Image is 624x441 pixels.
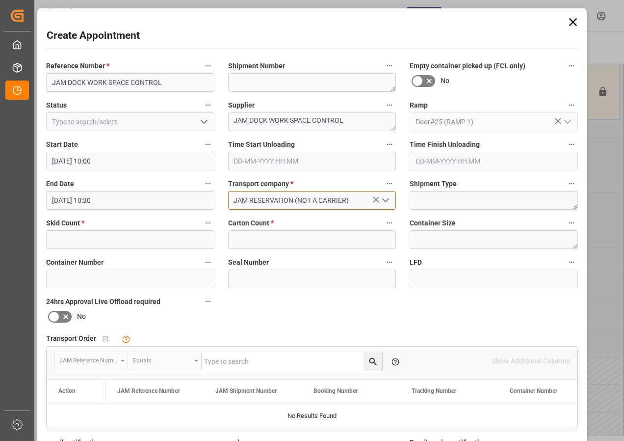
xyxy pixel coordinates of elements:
[383,59,396,72] button: Shipment Number
[202,99,214,111] button: Status
[410,100,428,110] span: Ramp
[378,193,392,208] button: open menu
[441,76,449,86] span: No
[77,311,86,322] span: No
[412,387,456,394] span: Tracking Number
[202,295,214,308] button: 24hrs Approval Live Offload required
[364,352,382,371] button: search button
[510,387,557,394] span: Container Number
[46,297,160,307] span: 24hrs Approval Live Offload required
[128,352,202,371] button: open menu
[46,257,104,268] span: Container Number
[228,139,295,150] span: Time Start Unloading
[133,354,191,365] div: Equals
[202,59,214,72] button: Reference Number *
[410,139,480,150] span: Time Finish Unloading
[565,256,578,269] button: LFD
[228,61,285,71] span: Shipment Number
[202,177,214,190] button: End Date
[58,387,76,394] div: Action
[559,114,574,130] button: open menu
[410,257,422,268] span: LFD
[46,139,78,150] span: Start Date
[54,352,128,371] button: open menu
[196,114,210,130] button: open menu
[59,354,117,365] div: JAM Reference Number
[215,387,277,394] span: JAM Shipment Number
[383,217,396,229] button: Carton Count *
[313,387,358,394] span: Booking Number
[228,112,396,131] textarea: JAM DOCK WORK SPACE CONTROL
[202,256,214,269] button: Container Number
[46,112,214,131] input: Type to search/select
[228,100,255,110] span: Supplier
[47,28,140,44] h2: Create Appointment
[565,99,578,111] button: Ramp
[46,61,109,71] span: Reference Number
[383,256,396,269] button: Seal Number
[383,177,396,190] button: Transport company *
[565,59,578,72] button: Empty container picked up (FCL only)
[410,152,578,170] input: DD-MM-YYYY HH:MM
[202,138,214,151] button: Start Date
[202,352,382,371] input: Type to search
[228,152,396,170] input: DD-MM-YYYY HH:MM
[565,138,578,151] button: Time Finish Unloading
[46,191,214,210] input: DD-MM-YYYY HH:MM
[383,99,396,111] button: Supplier
[410,218,456,228] span: Container Size
[46,218,84,228] span: Skid Count
[383,138,396,151] button: Time Start Unloading
[565,217,578,229] button: Container Size
[202,217,214,229] button: Skid Count *
[228,179,293,189] span: Transport company
[46,100,67,110] span: Status
[117,387,180,394] span: JAM Reference Number
[46,179,74,189] span: End Date
[565,177,578,190] button: Shipment Type
[46,333,96,344] span: Transport Order
[410,61,525,71] span: Empty container picked up (FCL only)
[410,112,578,131] input: Type to search/select
[228,257,269,268] span: Seal Number
[46,152,214,170] input: DD-MM-YYYY HH:MM
[228,218,274,228] span: Carton Count
[410,179,457,189] span: Shipment Type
